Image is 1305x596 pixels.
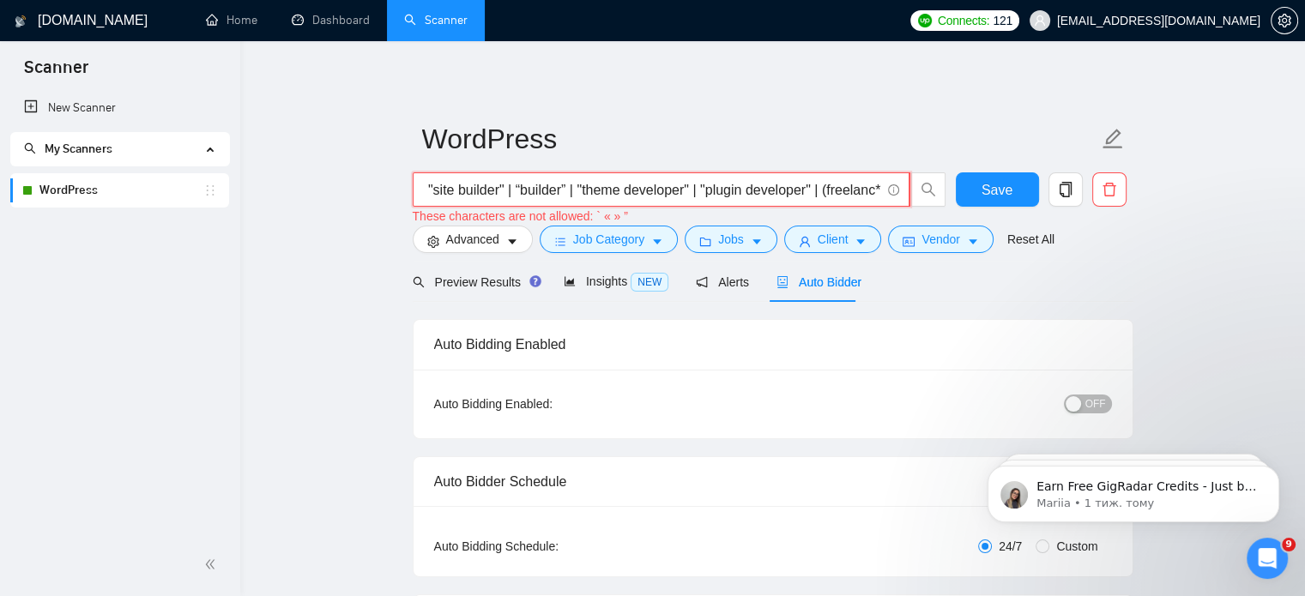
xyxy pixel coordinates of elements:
span: holder [203,184,217,197]
input: Search Freelance Jobs... [423,179,880,201]
span: 121 [993,11,1012,30]
div: These characters are not allowed: ` « » ” [413,207,946,226]
span: Vendor [921,230,959,249]
span: Client [818,230,849,249]
button: setting [1271,7,1298,34]
span: edit [1102,128,1124,150]
span: Scanner [10,55,102,91]
a: homeHome [206,13,257,27]
a: New Scanner [24,91,215,125]
div: Auto Bidding Enabled [434,320,1112,369]
span: My Scanners [24,141,112,156]
span: Preview Results [413,275,536,289]
span: Save [982,179,1012,201]
span: Advanced [446,230,499,249]
a: dashboardDashboard [292,13,370,27]
a: searchScanner [404,13,468,27]
span: setting [427,235,439,248]
span: Insights [564,274,668,288]
span: search [24,142,36,154]
span: Auto Bidder [776,275,861,289]
span: 9 [1282,538,1296,551]
span: caret-down [967,235,979,248]
div: Auto Bidder Schedule [434,457,1112,506]
button: folderJobscaret-down [685,226,777,253]
span: setting [1272,14,1297,27]
span: caret-down [751,235,763,248]
span: notification [696,276,708,288]
button: userClientcaret-down [784,226,882,253]
iframe: Intercom notifications повідомлення [962,430,1305,550]
button: copy [1048,172,1083,207]
div: Auto Bidding Enabled: [434,394,660,413]
button: idcardVendorcaret-down [888,226,993,253]
button: Save [956,172,1039,207]
span: delete [1093,182,1126,197]
span: caret-down [506,235,518,248]
button: settingAdvancedcaret-down [413,226,533,253]
span: caret-down [855,235,867,248]
a: WordPress [39,173,203,208]
span: folder [699,235,711,248]
span: OFF [1085,394,1106,413]
span: Jobs [718,230,744,249]
span: robot [776,276,788,288]
span: NEW [631,273,668,292]
span: bars [554,235,566,248]
a: Reset All [1007,230,1054,249]
span: My Scanners [45,141,112,156]
span: search [413,276,425,288]
span: double-left [204,556,221,573]
span: idcard [903,235,915,248]
a: setting [1271,14,1298,27]
span: copy [1049,182,1082,197]
span: Alerts [696,275,749,289]
button: barsJob Categorycaret-down [540,226,678,253]
span: user [799,235,811,248]
div: Tooltip anchor [528,274,543,289]
li: New Scanner [10,91,229,125]
button: delete [1092,172,1127,207]
span: area-chart [564,275,576,287]
button: search [911,172,946,207]
input: Scanner name... [422,117,1098,160]
div: Auto Bidding Schedule: [434,537,660,556]
img: logo [15,8,27,35]
span: Connects: [938,11,989,30]
span: Job Category [573,230,644,249]
span: info-circle [888,184,899,196]
span: caret-down [651,235,663,248]
li: WordPress [10,173,229,208]
iframe: Intercom live chat [1247,538,1288,579]
span: search [912,182,945,197]
img: upwork-logo.png [918,14,932,27]
span: user [1034,15,1046,27]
